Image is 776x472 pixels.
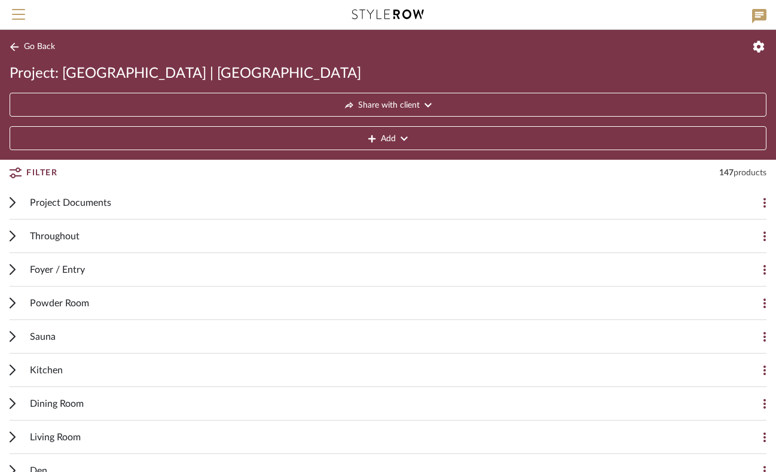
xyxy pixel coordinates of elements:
span: Project: [GEOGRAPHIC_DATA] | [GEOGRAPHIC_DATA] [10,64,361,83]
span: Go Back [24,42,55,52]
span: Living Room [30,430,81,444]
span: Dining Room [30,397,84,411]
button: Add [10,126,766,150]
button: Filter [10,162,57,184]
span: Sauna [30,330,56,344]
span: Add [381,127,396,151]
div: 147 [719,167,766,179]
span: Powder Room [30,296,89,310]
span: Kitchen [30,363,63,377]
span: Throughout [30,229,80,243]
span: Filter [26,162,57,184]
span: products [734,169,766,177]
button: Go Back [10,39,59,54]
button: Share with client [10,93,766,117]
span: Project Documents [30,196,111,210]
span: Foyer / Entry [30,263,85,277]
span: Share with client [358,93,420,117]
